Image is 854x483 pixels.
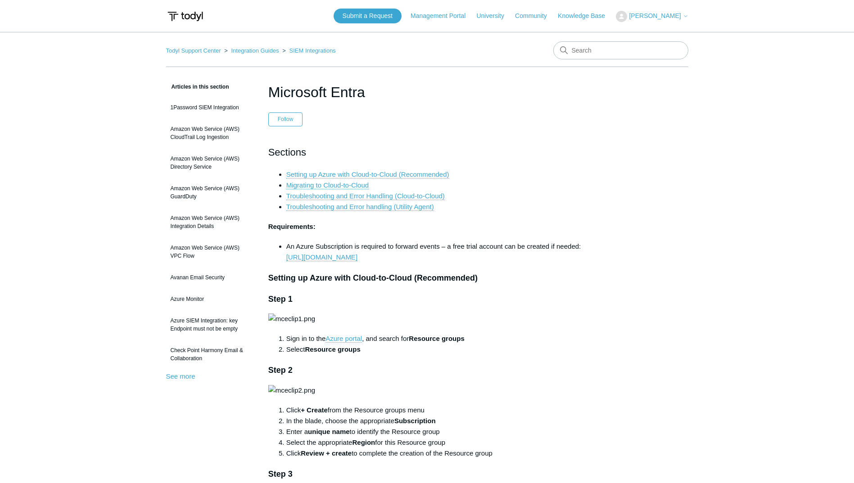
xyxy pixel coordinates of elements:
li: In the blade, choose the appropriate [286,416,586,426]
a: 1Password SIEM Integration [166,99,255,116]
li: SIEM Integrations [280,47,336,54]
li: Click from the Resource groups menu [286,405,586,416]
img: mceclip1.png [268,313,315,324]
button: Follow Article [268,112,303,126]
a: Todyl Support Center [166,47,221,54]
strong: Resource groups [305,345,360,353]
button: [PERSON_NAME] [616,11,688,22]
a: See more [166,372,195,380]
img: Todyl Support Center Help Center home page [166,8,204,25]
li: An Azure Subscription is required to forward events – a free trial account can be created if needed: [286,241,586,263]
strong: unique name [308,428,350,435]
a: Management Portal [411,11,474,21]
span: [PERSON_NAME] [629,12,681,19]
strong: Subscription [394,417,436,425]
a: Amazon Web Service (AWS) GuardDuty [166,180,255,205]
li: Select the appropriate for this Resource group [286,437,586,448]
strong: Review + create [301,449,352,457]
h3: Step 2 [268,364,586,377]
strong: + Create [301,406,328,414]
a: Setting up Azure with Cloud-to-Cloud (Recommended) [286,170,449,179]
a: Community [515,11,556,21]
a: Troubleshooting and Error Handling (Cloud-to-Cloud) [286,192,445,200]
li: Enter a to identify the Resource group [286,426,586,437]
a: Troubleshooting and Error handling (Utility Agent) [286,203,434,211]
li: Todyl Support Center [166,47,223,54]
a: University [476,11,513,21]
li: Click to complete the creation of the Resource group [286,448,586,459]
a: SIEM Integrations [289,47,336,54]
li: Sign in to the , and search for [286,333,586,344]
a: Amazon Web Service (AWS) CloudTrail Log Ingestion [166,121,255,146]
a: Knowledge Base [558,11,614,21]
li: Select [286,344,586,355]
a: Amazon Web Service (AWS) VPC Flow [166,239,255,264]
a: Avanan Email Security [166,269,255,286]
a: Azure Monitor [166,291,255,308]
a: Azure portal [325,335,362,343]
a: Integration Guides [231,47,279,54]
a: Migrating to Cloud-to-Cloud [286,181,369,189]
strong: Resource groups [409,335,464,342]
a: Amazon Web Service (AWS) Integration Details [166,210,255,235]
a: Amazon Web Service (AWS) Directory Service [166,150,255,175]
a: Check Point Harmony Email & Collaboration [166,342,255,367]
h3: Step 3 [268,468,586,481]
input: Search [553,41,688,59]
img: mceclip2.png [268,385,315,396]
li: Integration Guides [222,47,280,54]
h1: Microsoft Entra [268,81,586,103]
h3: Step 1 [268,293,586,306]
span: Articles in this section [166,84,229,90]
strong: Region [352,438,375,446]
strong: Requirements: [268,223,316,230]
a: Azure SIEM Integration: key Endpoint must not be empty [166,312,255,337]
h3: Setting up Azure with Cloud-to-Cloud (Recommended) [268,272,586,285]
h2: Sections [268,144,586,160]
a: Submit a Request [334,9,402,23]
a: [URL][DOMAIN_NAME] [286,253,357,261]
